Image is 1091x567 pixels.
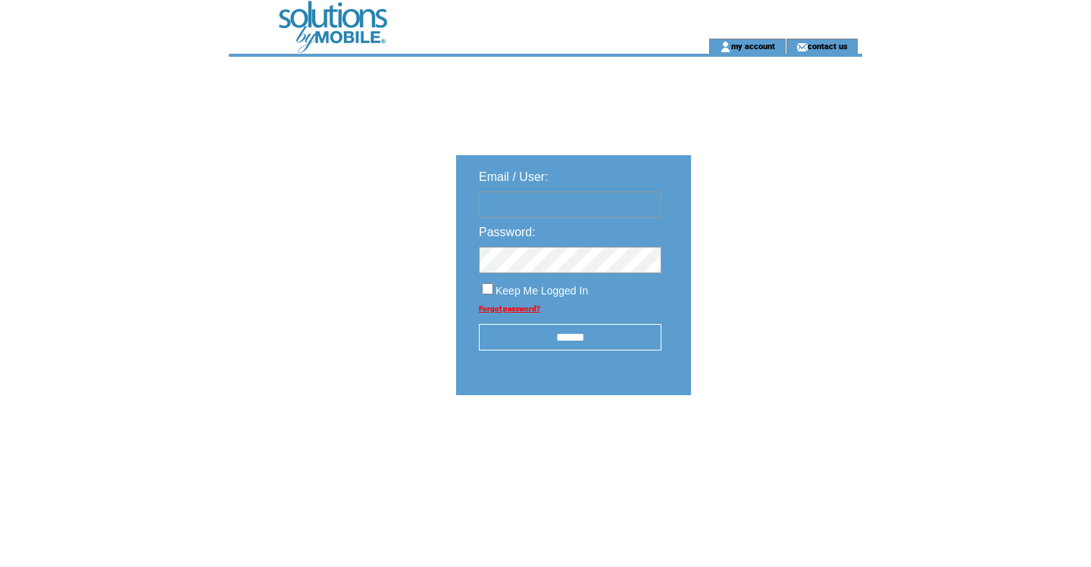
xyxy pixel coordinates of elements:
[796,41,808,53] img: contact_us_icon.gif;jsessionid=C23C37F8CBEB2BC268C56BF448105B33
[735,433,811,452] img: transparent.png;jsessionid=C23C37F8CBEB2BC268C56BF448105B33
[479,170,549,183] span: Email / User:
[720,41,731,53] img: account_icon.gif;jsessionid=C23C37F8CBEB2BC268C56BF448105B33
[731,41,775,51] a: my account
[479,304,540,313] a: Forgot password?
[808,41,848,51] a: contact us
[495,285,588,297] span: Keep Me Logged In
[479,226,536,238] span: Password:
